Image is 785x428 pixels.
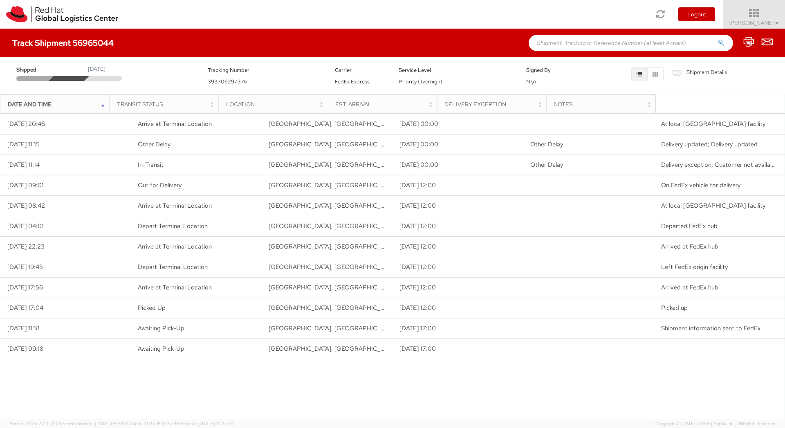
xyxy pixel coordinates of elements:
[6,6,118,22] img: rh-logistics-00dfa346123c4ec078e1.svg
[554,100,653,108] div: Notes
[392,196,523,216] td: [DATE] 12:00
[138,242,212,251] span: Arrive at Terminal Location
[392,155,523,175] td: [DATE] 00:00
[130,421,234,426] span: Client: 2025.18.0-37e85b1
[269,161,463,169] span: YORK, PA, US
[392,318,523,339] td: [DATE] 17:00
[269,222,463,230] span: MEMPHIS, TN, US
[8,100,107,108] div: Date and Time
[335,78,370,85] span: FedEx Express
[655,421,775,427] span: Copyright © [DATE]-[DATE] Agistix Inc., All Rights Reserved
[661,222,718,230] span: Departed FedEx hub
[775,20,780,27] span: ▼
[269,202,463,210] span: YORK, PA, US
[138,324,184,332] span: Awaiting Pick-Up
[530,140,563,148] span: Other Delay
[392,278,523,298] td: [DATE] 12:00
[269,140,463,148] span: YORK, PA, US
[269,181,463,189] span: YORK, PA, US
[10,421,129,426] span: Server: 2025.20.0-710e05ee653
[399,78,442,85] span: Priority Overnight
[392,134,523,155] td: [DATE] 00:00
[138,120,212,128] span: Arrive at Terminal Location
[392,237,523,257] td: [DATE] 12:00
[392,175,523,196] td: [DATE] 12:00
[208,78,247,85] span: 393706297376
[269,345,463,353] span: RALEIGH, NC, US
[269,120,463,128] span: YORK, PA, US
[661,304,688,312] span: Picked up
[138,181,182,189] span: Out for Delivery
[661,140,758,148] span: Delivery updated; Delivery updated
[672,69,727,78] label: Shipment Details
[526,78,536,85] span: N\A
[269,304,463,312] span: RALEIGH, NC, US
[661,263,728,271] span: Left FedEx origin facility
[661,120,765,128] span: At local FedEx facility
[138,202,212,210] span: Arrive at Terminal Location
[138,161,164,169] span: In-Transit
[138,222,208,230] span: Depart Terminal Location
[12,38,114,47] h4: Track Shipment 56965044
[678,7,715,21] button: Logout
[226,100,325,108] div: Location
[444,100,544,108] div: Delivery Exception
[672,69,727,76] span: Shipment Details
[138,304,166,312] span: Picked Up
[392,216,523,237] td: [DATE] 12:00
[138,345,184,353] span: Awaiting Pick-Up
[269,263,463,271] span: RALEIGH, NC, US
[269,242,463,251] span: MEMPHIS, TN, US
[335,67,386,73] h5: Carrier
[269,324,463,332] span: RALEIGH, NC, US
[392,339,523,359] td: [DATE] 17:00
[392,257,523,278] td: [DATE] 12:00
[138,283,212,291] span: Arrive at Terminal Location
[661,283,718,291] span: Arrived at FedEx hub
[88,65,105,73] div: [DATE]
[661,324,760,332] span: Shipment information sent to FedEx
[661,202,765,210] span: At local FedEx facility
[530,161,563,169] span: Other Delay
[526,67,578,73] h5: Signed By
[392,298,523,318] td: [DATE] 12:00
[399,67,514,73] h5: Service Level
[138,140,170,148] span: Other Delay
[529,35,733,51] input: Shipment, Tracking or Reference Number (at least 4 chars)
[661,181,740,189] span: On FedEx vehicle for delivery
[335,100,435,108] div: Est. Arrival
[138,263,208,271] span: Depart Terminal Location
[729,19,780,27] span: [PERSON_NAME]
[184,421,234,426] span: master, [DATE] 10:25:00
[392,114,523,134] td: [DATE] 00:00
[661,242,718,251] span: Arrived at FedEx hub
[16,66,52,74] span: Shipped
[208,67,323,73] h5: Tracking Number
[269,283,463,291] span: RALEIGH, NC, US
[117,100,216,108] div: Transit Status
[79,421,129,426] span: master, [DATE] 09:51:04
